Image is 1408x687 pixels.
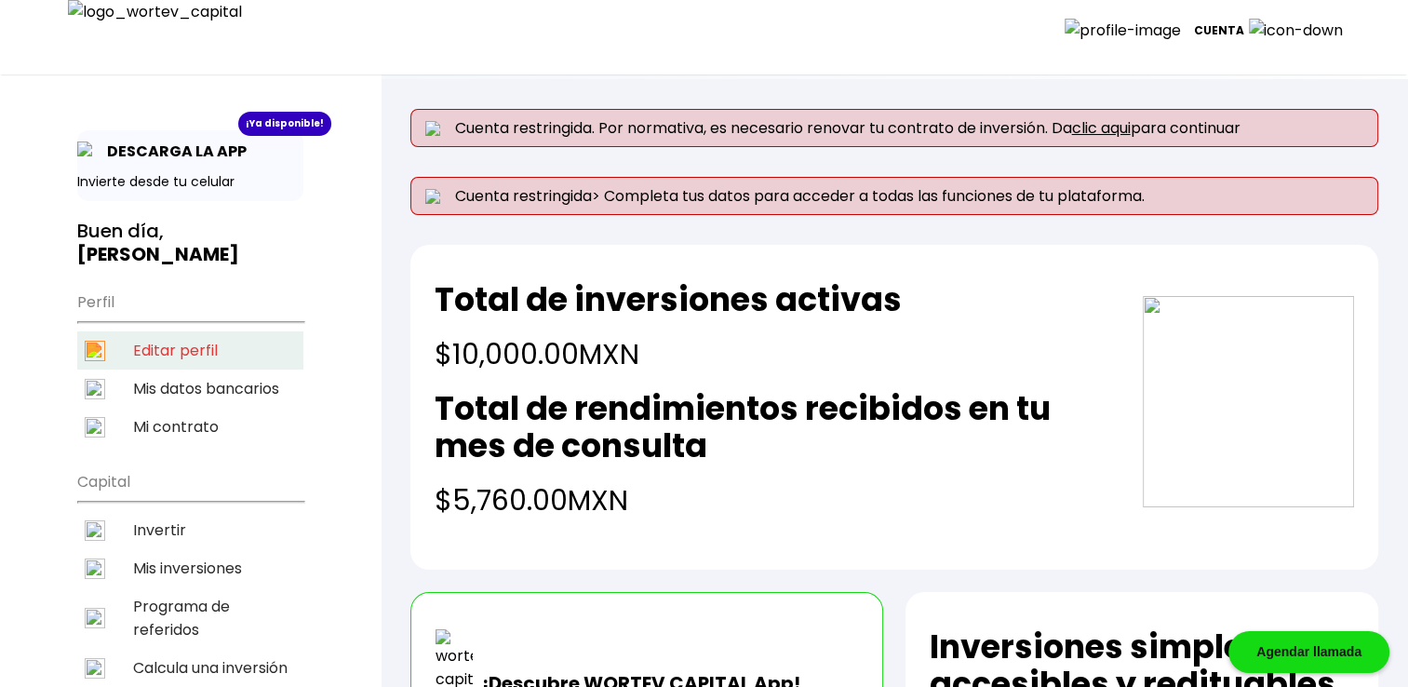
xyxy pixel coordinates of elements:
a: Programa de referidos [77,587,303,649]
b: [PERSON_NAME] [77,241,239,267]
p: Invierte desde tu celular [77,172,303,192]
div: ¡Ya disponible! [238,112,331,136]
div: Agendar llamada [1228,631,1389,673]
a: Calcula una inversión [77,649,303,687]
img: invertir-icon.svg [85,520,105,541]
h2: Total de inversiones activas [435,281,902,318]
img: profile-image [1065,19,1194,42]
img: app-icon [77,141,98,162]
a: clic aqui [1072,117,1131,139]
img: error-circle.svg [425,121,440,136]
p: DESCARGA LA APP [98,140,247,163]
ul: Perfil [77,281,303,446]
img: editar-icon.svg [85,341,105,361]
h2: Total de rendimientos recibidos en tu mes de consulta [435,390,1114,465]
img: calculadora-icon.svg [85,658,105,679]
img: error-circle.svg [425,189,440,204]
h3: Buen día, [77,220,303,266]
a: Mis datos bancarios [77,370,303,408]
a: Mis inversiones [77,549,303,587]
h4: $10,000.00 MXN [435,333,902,375]
img: inversiones-icon.svg [85,559,105,579]
img: contrato-icon.svg [85,417,105,438]
img: recomiendanos-icon.svg [85,608,105,628]
img: datos-icon.svg [85,379,105,399]
a: Mi contrato [77,408,303,446]
a: Editar perfil [77,331,303,370]
p: Cuenta restringida> Completa tus datos para acceder a todas las funciones de tu plataforma. [410,177,1378,215]
p: Cuenta [1194,17,1244,45]
span: Cuenta restringida. Por normativa, es necesario renovar tu contrato de inversión. Da para continuar [455,119,1240,137]
img: grafica.png [1143,296,1354,507]
img: icon-down [1244,19,1356,42]
h4: $5,760.00 MXN [435,479,1114,521]
a: Invertir [77,511,303,549]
